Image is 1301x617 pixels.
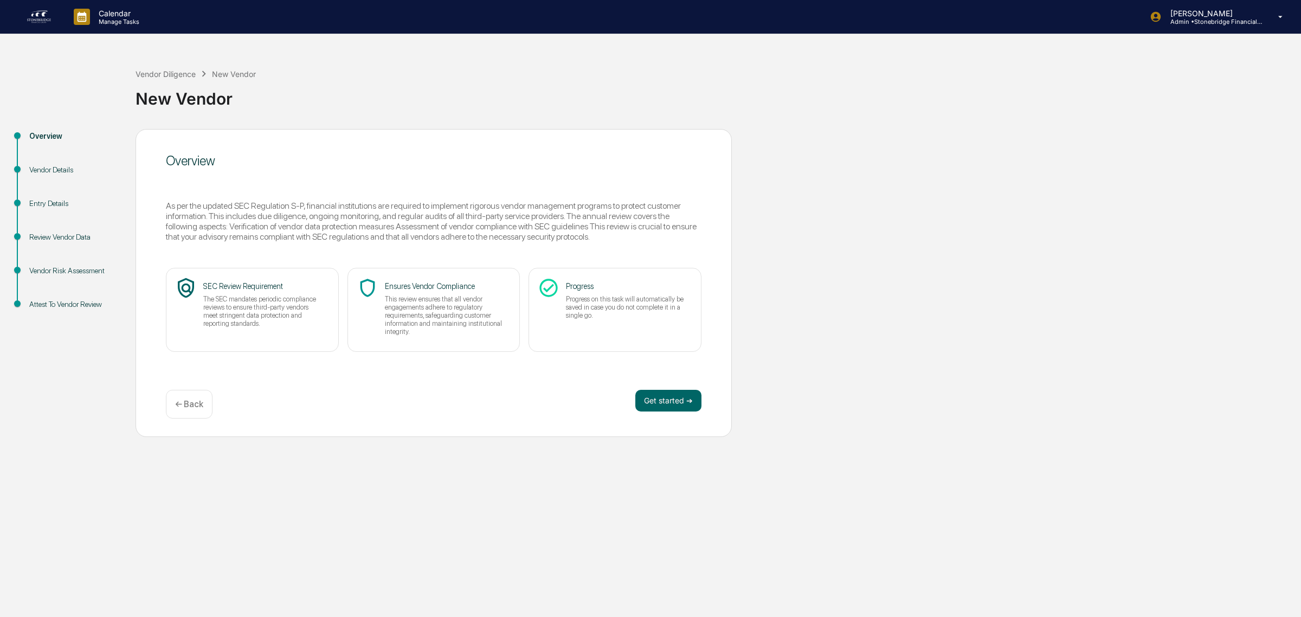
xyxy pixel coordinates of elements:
p: ← Back [175,399,203,409]
div: New Vendor [136,80,1296,108]
div: Review Vendor Data [29,232,118,243]
p: The SEC mandates periodic compliance reviews to ensure third-party vendors meet stringent data pr... [203,295,323,327]
div: Vendor Diligence [136,69,196,79]
p: This review ensures that all vendor engagements adhere to regulatory requirements, safeguarding c... [385,295,505,336]
p: Progress on this task will automatically be saved in case you do not complete it in a single go. [566,295,686,319]
img: logo [26,8,52,25]
p: Calendar [90,9,145,18]
p: Admin • Stonebridge Financial Group [1162,18,1263,25]
p: Ensures Vendor Compliance [385,281,505,291]
p: SEC Review Requirement [203,281,323,291]
p: [PERSON_NAME] [1162,9,1263,18]
div: Overview [166,153,701,169]
div: Vendor Risk Assessment [29,265,118,277]
div: New Vendor [212,69,256,79]
div: Vendor Details [29,164,118,176]
span: check_circle_icon [538,277,559,299]
button: Get started ➔ [635,390,701,412]
span: shield_icon [357,277,378,299]
div: Overview [29,131,118,142]
div: Entry Details [29,198,118,209]
span: policy_icon [175,277,197,299]
p: Progress [566,281,686,291]
p: Manage Tasks [90,18,145,25]
div: Attest To Vendor Review [29,299,118,310]
div: As per the updated SEC Regulation S-P, financial institutions are required to implement rigorous ... [166,201,701,242]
